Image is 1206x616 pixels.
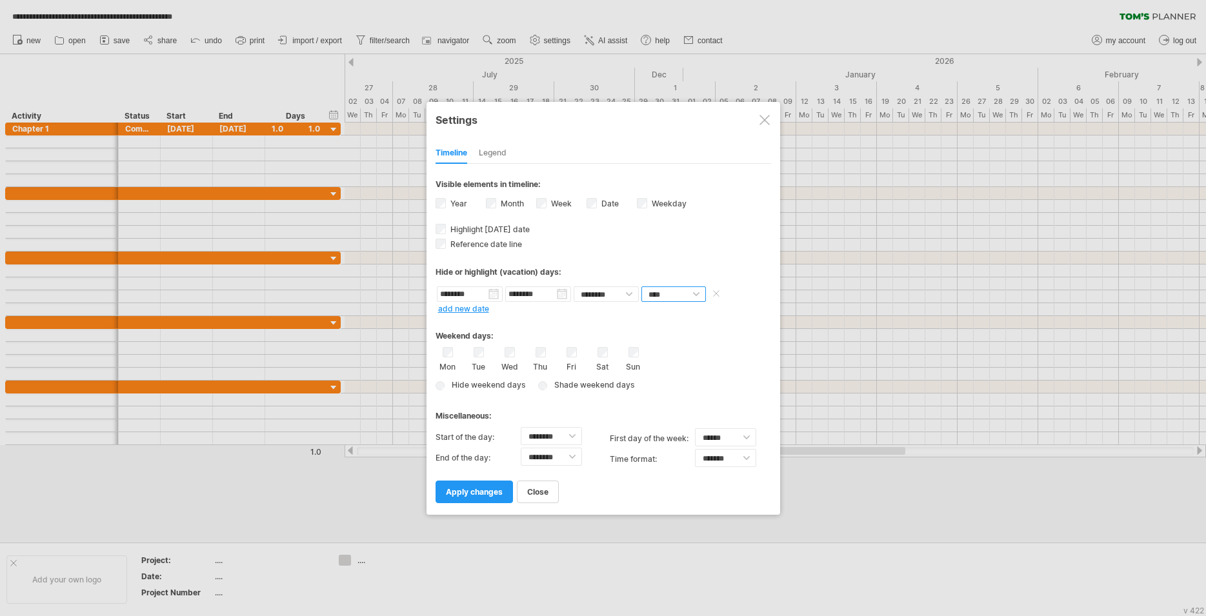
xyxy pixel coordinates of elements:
div: Visible elements in timeline: [436,179,771,193]
label: Tue [470,359,487,372]
label: Sun [625,359,641,372]
span: Hide weekend days [447,380,525,390]
label: Time format: [610,449,695,470]
label: Week [548,199,572,208]
label: Mon [439,359,456,372]
label: Weekday [649,199,687,208]
label: Wed [501,359,518,372]
label: Thu [532,359,548,372]
label: Year [448,199,467,208]
label: Month [498,199,524,208]
div: Miscellaneous: [436,399,771,424]
div: Settings [436,108,771,131]
label: End of the day: [436,448,521,468]
div: Hide or highlight (vacation) days: [436,267,771,277]
a: close [517,481,559,503]
label: Start of the day: [436,427,521,448]
span: Highlight [DATE] date [448,224,530,234]
label: Date [599,199,619,208]
label: Fri [563,359,579,372]
div: Weekend days: [436,319,771,344]
a: add new date [438,304,489,313]
a: apply changes [436,481,513,503]
label: Sat [594,359,610,372]
div: Timeline [436,143,467,164]
label: first day of the week: [610,428,695,449]
span: close [527,487,548,497]
span: Shade weekend days [550,380,634,390]
span: apply changes [446,487,503,497]
div: Legend [479,143,507,164]
span: Reference date line [448,239,522,249]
